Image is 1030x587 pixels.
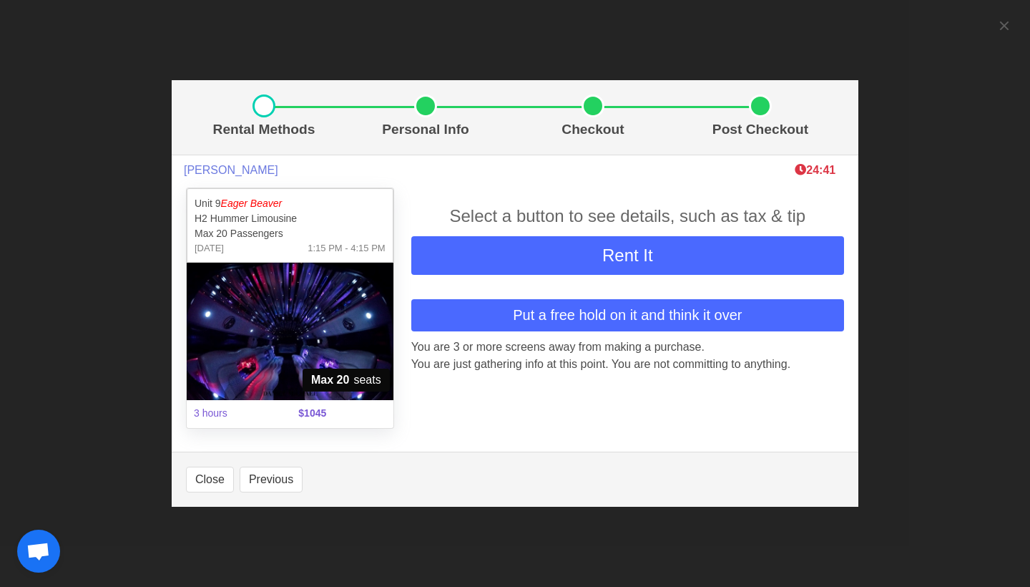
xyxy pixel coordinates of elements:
[348,120,504,140] p: Personal Info
[515,120,671,140] p: Checkout
[602,246,653,265] span: Rent It
[240,467,303,493] button: Previous
[411,236,844,275] button: Rent It
[186,467,234,493] button: Close
[795,164,835,176] span: The clock is ticking ⁠— this timer shows how long we'll hold this limo during checkout. If time r...
[195,241,224,256] span: [DATE]
[303,369,390,392] span: seats
[311,372,349,389] strong: Max 20
[411,356,844,373] p: You are just gathering info at this point. You are not committing to anything.
[411,203,844,229] div: Select a button to see details, such as tax & tip
[411,299,844,331] button: Put a free hold on it and think it over
[192,120,336,140] p: Rental Methods
[308,241,385,256] span: 1:15 PM - 4:15 PM
[195,211,386,226] p: H2 Hummer Limousine
[187,263,393,400] img: 09%2002.jpg
[195,226,386,241] p: Max 20 Passengers
[682,120,838,140] p: Post Checkout
[513,304,742,326] span: Put a free hold on it and think it over
[185,397,290,430] span: 3 hours
[184,163,278,177] span: [PERSON_NAME]
[795,164,835,176] b: 24:41
[195,196,386,211] p: Unit 9
[221,198,283,209] em: Eager Beaver
[17,530,60,573] div: Open chat
[411,339,844,356] p: You are 3 or more screens away from making a purchase.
